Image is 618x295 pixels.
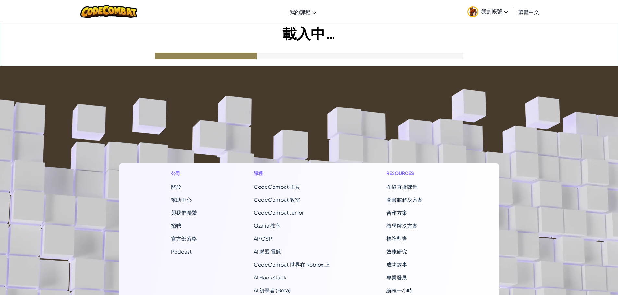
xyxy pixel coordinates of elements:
[386,183,418,190] a: 在線直播課程
[254,222,281,229] a: Ozaria 教室
[254,287,291,294] a: AI 初學者 (Beta)
[286,3,320,20] a: 我的課程
[171,248,192,255] a: Podcast
[254,248,281,255] a: AI 聯盟 電競
[481,8,508,15] span: 我的帳號
[171,222,181,229] a: 招聘
[386,222,418,229] a: 教學解決方案
[0,23,618,43] h1: 載入中…
[386,274,407,281] a: 專業發展
[254,196,300,203] a: CodeCombat 教室
[254,261,330,268] a: CodeCombat 世界在 Roblox 上
[254,209,304,216] a: CodeCombat Junior
[171,170,197,176] h1: 公司
[254,274,286,281] a: AI HackStack
[290,8,310,15] span: 我的課程
[386,235,407,242] a: 標準對齊
[171,235,197,242] a: 官方部落格
[518,8,539,15] span: 繁體中文
[254,183,300,190] span: CodeCombat 主頁
[386,248,407,255] a: 效能研究
[386,209,407,216] a: 合作方案
[386,196,423,203] a: 圖書館解決方案
[464,1,511,22] a: 我的帳號
[386,287,412,294] a: 編程一小時
[515,3,542,20] a: 繁體中文
[467,6,478,17] img: avatar
[386,170,447,176] h1: Resources
[171,183,181,190] a: 關於
[254,170,330,176] h1: 課程
[254,235,272,242] a: AP CSP
[171,209,197,216] span: 與我們聯繫
[80,5,137,18] img: CodeCombat logo
[386,261,407,268] a: 成功故事
[171,196,192,203] a: 幫助中心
